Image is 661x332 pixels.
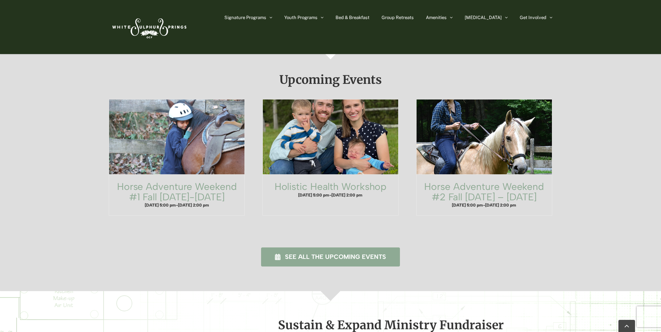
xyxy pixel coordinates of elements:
h4: - [116,202,238,208]
span: Group Retreats [382,15,414,20]
img: White Sulphur Springs Logo [109,11,189,43]
a: Holistic Health Workshop [275,181,387,192]
span: [DATE] 2:00 pm [178,203,209,208]
span: Bed & Breakfast [336,15,369,20]
span: [DATE] 5:00 pm [452,203,483,208]
a: Holistic Health Workshop [263,99,398,174]
a: See all the upcoming events [261,247,400,267]
span: Get Involved [520,15,546,20]
a: Horse Adventure Weekend #1 Fall [DATE]-[DATE] [117,181,237,203]
span: [DATE] 5:00 pm [298,193,329,198]
h2: Upcoming Events [109,73,552,86]
h2: Sustain & Expand Ministry Fundraiser [278,319,537,331]
span: See all the upcoming events [285,253,386,261]
a: Horse Adventure Weekend #2 Fall [DATE] – [DATE] [424,181,544,203]
h4: - [423,202,545,208]
h4: - [270,192,391,198]
a: Horse Adventure Weekend #1 Fall Wednesday-Friday [109,99,244,174]
span: [DATE] 2:00 pm [331,193,363,198]
span: Signature Programs [224,15,266,20]
span: [DATE] 5:00 pm [145,203,176,208]
a: Horse Adventure Weekend #2 Fall Friday – Sunday [417,99,552,174]
span: [DATE] 2:00 pm [485,203,516,208]
span: Youth Programs [284,15,318,20]
span: [MEDICAL_DATA] [465,15,502,20]
span: Amenities [426,15,447,20]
